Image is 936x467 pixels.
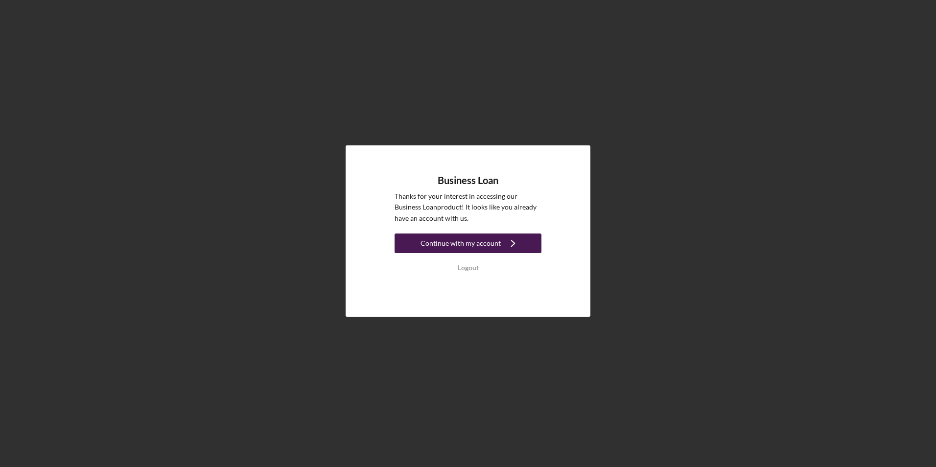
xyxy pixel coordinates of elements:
[458,258,479,278] div: Logout
[395,191,541,224] p: Thanks for your interest in accessing our Business Loan product! It looks like you already have a...
[438,175,498,186] h4: Business Loan
[395,233,541,256] a: Continue with my account
[395,233,541,253] button: Continue with my account
[421,233,501,253] div: Continue with my account
[395,258,541,278] button: Logout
